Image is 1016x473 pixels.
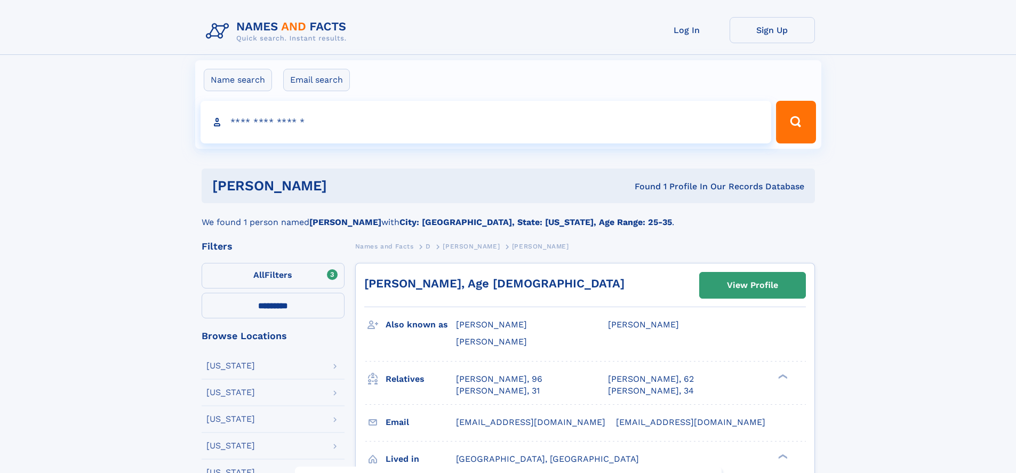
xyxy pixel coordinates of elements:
b: City: [GEOGRAPHIC_DATA], State: [US_STATE], Age Range: 25-35 [399,217,672,227]
h3: Relatives [386,370,456,388]
h3: Email [386,413,456,431]
div: Browse Locations [202,331,345,341]
span: [EMAIL_ADDRESS][DOMAIN_NAME] [616,417,765,427]
a: [PERSON_NAME], 31 [456,385,540,397]
a: View Profile [700,272,805,298]
div: View Profile [727,273,778,298]
a: [PERSON_NAME] [443,239,500,253]
a: Names and Facts [355,239,414,253]
div: We found 1 person named with . [202,203,815,229]
button: Search Button [776,101,815,143]
a: Log In [644,17,730,43]
span: [PERSON_NAME] [512,243,569,250]
span: [GEOGRAPHIC_DATA], [GEOGRAPHIC_DATA] [456,454,639,464]
div: [US_STATE] [206,388,255,397]
label: Name search [204,69,272,91]
input: search input [201,101,772,143]
a: [PERSON_NAME], 96 [456,373,542,385]
a: [PERSON_NAME], 62 [608,373,694,385]
h3: Lived in [386,450,456,468]
div: ❯ [775,453,788,460]
span: All [253,270,265,280]
a: [PERSON_NAME], 34 [608,385,694,397]
span: [PERSON_NAME] [456,319,527,330]
span: D [426,243,431,250]
a: D [426,239,431,253]
b: [PERSON_NAME] [309,217,381,227]
label: Email search [283,69,350,91]
span: [PERSON_NAME] [456,336,527,347]
div: ❯ [775,373,788,380]
a: Sign Up [730,17,815,43]
h3: Also known as [386,316,456,334]
span: [EMAIL_ADDRESS][DOMAIN_NAME] [456,417,605,427]
h1: [PERSON_NAME] [212,179,481,193]
span: [PERSON_NAME] [443,243,500,250]
div: [US_STATE] [206,415,255,423]
div: Filters [202,242,345,251]
div: Found 1 Profile In Our Records Database [481,181,804,193]
a: [PERSON_NAME], Age [DEMOGRAPHIC_DATA] [364,277,625,290]
div: [US_STATE] [206,362,255,370]
label: Filters [202,263,345,288]
div: [US_STATE] [206,442,255,450]
img: Logo Names and Facts [202,17,355,46]
span: [PERSON_NAME] [608,319,679,330]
